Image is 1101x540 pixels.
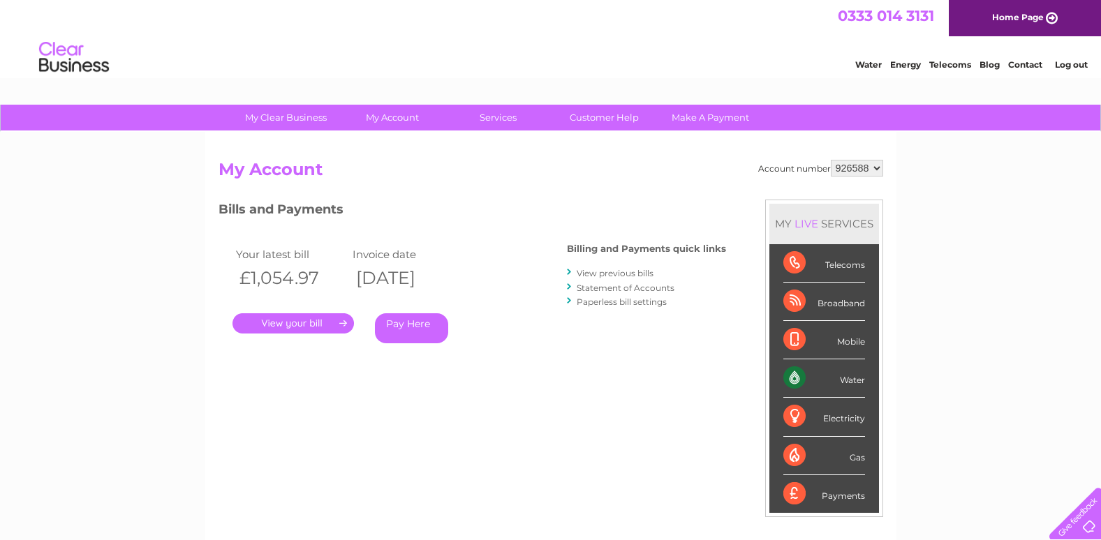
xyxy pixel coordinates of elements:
[783,244,865,283] div: Telecoms
[783,398,865,436] div: Electricity
[783,321,865,359] div: Mobile
[769,204,879,243] div: MY SERVICES
[334,105,450,130] a: My Account
[890,59,921,70] a: Energy
[577,283,674,293] a: Statement of Accounts
[792,217,821,230] div: LIVE
[929,59,971,70] a: Telecoms
[653,105,768,130] a: Make A Payment
[783,475,865,513] div: Payments
[349,245,466,264] td: Invoice date
[219,200,726,224] h3: Bills and Payments
[838,7,934,24] a: 0333 014 3131
[783,283,865,321] div: Broadband
[38,36,110,79] img: logo.png
[577,297,667,307] a: Paperless bill settings
[228,105,343,130] a: My Clear Business
[547,105,662,130] a: Customer Help
[441,105,556,130] a: Services
[567,243,726,254] h4: Billing and Payments quick links
[1008,59,1042,70] a: Contact
[980,59,1000,70] a: Blog
[232,313,354,333] a: .
[232,264,350,292] th: £1,054.97
[349,264,466,292] th: [DATE]
[375,313,448,343] a: Pay Here
[783,437,865,475] div: Gas
[783,359,865,398] div: Water
[577,268,653,278] a: View previous bills
[232,245,350,264] td: Your latest bill
[221,8,881,68] div: Clear Business is a trading name of Verastar Limited (registered in [GEOGRAPHIC_DATA] No. 3667643...
[1055,59,1088,70] a: Log out
[855,59,882,70] a: Water
[219,160,883,186] h2: My Account
[758,160,883,177] div: Account number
